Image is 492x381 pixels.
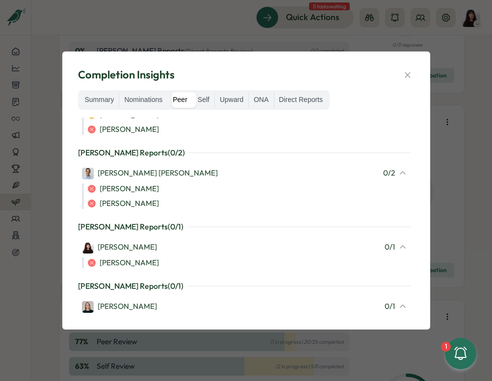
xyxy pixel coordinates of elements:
img: Kelly Rosa [82,242,94,254]
img: Deniz Basak Dogan [82,168,94,179]
span: Completion Insights [78,67,175,82]
p: [PERSON_NAME] Reports ( 0 / 1 ) [78,221,183,233]
span: 0 / 2 [383,168,395,178]
span: [PERSON_NAME] [100,183,159,194]
span: [PERSON_NAME] [100,257,159,268]
span: [PERSON_NAME] [100,198,159,209]
img: Kerstin Manninger [82,301,94,313]
label: Peer [168,92,192,108]
a: Kelly Rosa[PERSON_NAME] [82,241,157,254]
label: Self [193,92,214,108]
div: [PERSON_NAME] [82,301,157,313]
div: [PERSON_NAME] [PERSON_NAME] [82,168,218,179]
p: [PERSON_NAME] Reports ( 0 / 1 ) [78,280,183,292]
a: Deniz Basak Dogan[PERSON_NAME] [PERSON_NAME] [82,167,218,179]
label: Summary [80,92,119,108]
span: [PERSON_NAME] [100,124,159,135]
label: Upward [215,92,248,108]
span: 0 / 1 [385,301,395,312]
label: Direct Reports [274,92,328,108]
p: [PERSON_NAME] Reports ( 0 / 2 ) [78,147,185,159]
button: 1 [445,338,476,369]
label: ONA [249,92,273,108]
span: 0 / 1 [385,242,395,253]
label: Nominations [119,92,167,108]
a: Kerstin Manninger[PERSON_NAME] [82,300,157,313]
div: 1 [441,342,451,352]
div: [PERSON_NAME] [82,242,157,254]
